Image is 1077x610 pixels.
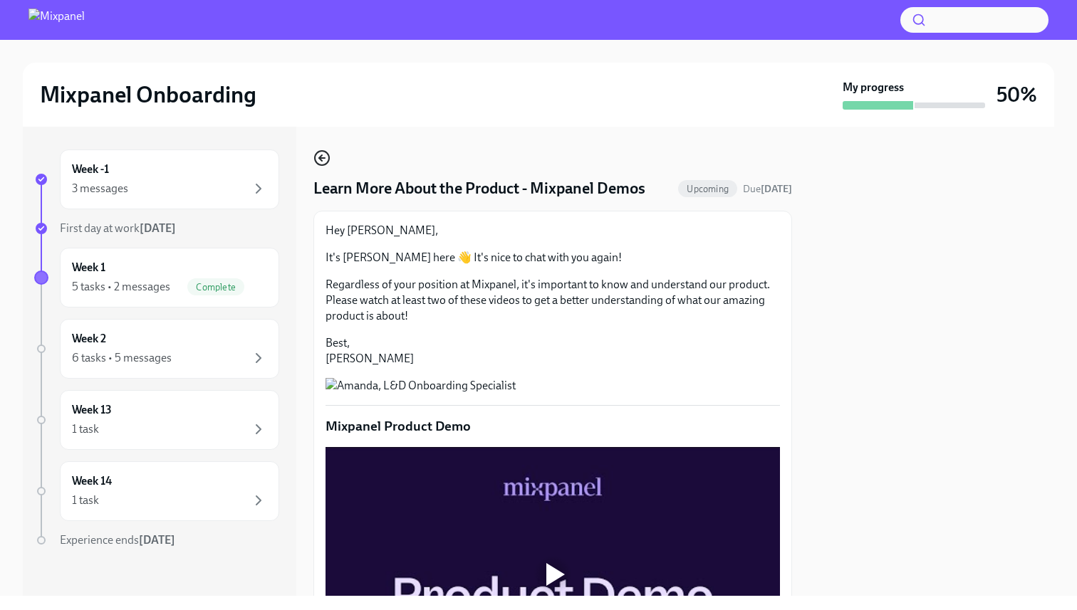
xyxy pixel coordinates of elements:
[326,378,780,394] button: Zoom image
[843,80,904,95] strong: My progress
[761,183,792,195] strong: [DATE]
[326,335,780,367] p: Best, [PERSON_NAME]
[34,390,279,450] a: Week 131 task
[72,473,112,489] h6: Week 14
[743,182,792,196] span: September 27th, 2025 10:00
[313,178,645,199] h4: Learn More About the Product - Mixpanel Demos
[60,533,175,547] span: Experience ends
[140,221,176,235] strong: [DATE]
[997,82,1037,107] h3: 50%
[40,80,256,109] h2: Mixpanel Onboarding
[326,277,780,324] p: Regardless of your position at Mixpanel, it's important to know and understand our product. Pleas...
[72,493,99,508] div: 1 task
[678,184,737,194] span: Upcoming
[34,248,279,307] a: Week 15 tasks • 2 messagesComplete
[72,162,109,177] h6: Week -1
[326,250,780,265] p: It's [PERSON_NAME] here 👋 It's nice to chat with you again!
[72,260,105,275] h6: Week 1
[72,181,128,196] div: 3 messages
[72,279,170,295] div: 5 tasks • 2 messages
[34,221,279,236] a: First day at work[DATE]
[34,461,279,521] a: Week 141 task
[326,417,780,436] p: Mixpanel Product Demo
[60,221,176,235] span: First day at work
[326,223,780,238] p: Hey [PERSON_NAME],
[28,9,85,31] img: Mixpanel
[743,183,792,195] span: Due
[72,421,99,437] div: 1 task
[72,402,112,418] h6: Week 13
[139,533,175,547] strong: [DATE]
[34,149,279,209] a: Week -13 messages
[72,350,172,366] div: 6 tasks • 5 messages
[187,282,244,293] span: Complete
[72,331,106,347] h6: Week 2
[34,319,279,379] a: Week 26 tasks • 5 messages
